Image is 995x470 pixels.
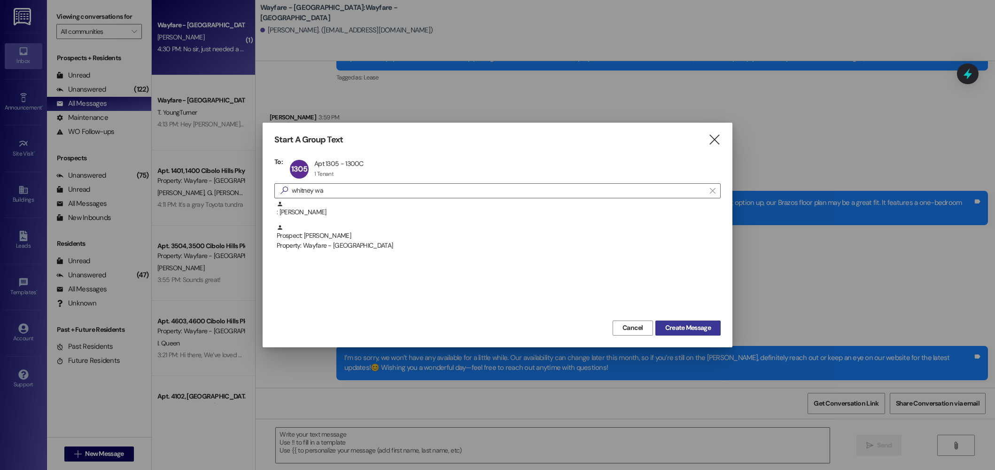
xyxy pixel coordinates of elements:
i:  [708,135,721,145]
button: Create Message [655,321,721,336]
div: 1 Tenant [314,170,334,178]
span: Cancel [622,323,643,333]
div: Prospect: [PERSON_NAME] [277,224,721,251]
button: Clear text [705,184,720,198]
h3: To: [274,157,283,166]
div: : [PERSON_NAME] [277,201,721,217]
div: Apt 1305 - 1300C [314,159,364,168]
div: Prospect: [PERSON_NAME]Property: Wayfare - [GEOGRAPHIC_DATA] [274,224,721,248]
input: Search for any contact or apartment [292,184,705,197]
h3: Start A Group Text [274,134,343,145]
div: : [PERSON_NAME] [274,201,721,224]
span: 1305 [291,164,307,174]
i:  [710,187,715,195]
button: Cancel [613,321,653,336]
span: Create Message [665,323,711,333]
i:  [277,186,292,196]
div: Property: Wayfare - [GEOGRAPHIC_DATA] [277,241,721,251]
